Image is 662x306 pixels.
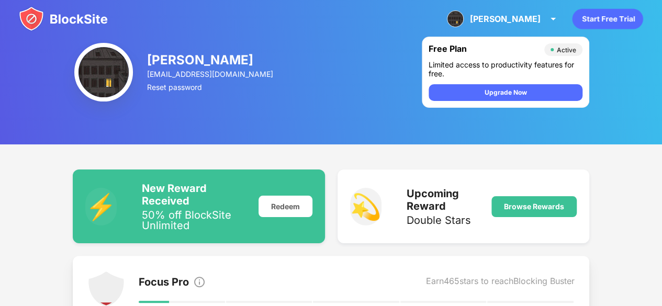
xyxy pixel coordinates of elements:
[426,276,575,290] div: Earn 465 stars to reach Blocking Buster
[19,6,108,31] img: blocksite-icon.svg
[407,215,479,225] div: Double Stars
[470,14,541,24] div: [PERSON_NAME]
[259,196,312,217] div: Redeem
[350,188,382,225] div: 💫
[572,8,643,29] div: animation
[147,70,275,78] div: [EMAIL_ADDRESS][DOMAIN_NAME]
[139,276,189,290] div: Focus Pro
[193,276,206,288] img: info.svg
[447,10,464,27] img: ACg8ocIOjxjnkuwKqGDgBMn78711OrRCuhQR9em5muQSRZCGvwdU4UaZ=s96-c
[147,52,275,67] div: [PERSON_NAME]
[74,43,133,101] img: ACg8ocIOjxjnkuwKqGDgBMn78711OrRCuhQR9em5muQSRZCGvwdU4UaZ=s96-c
[557,46,576,54] div: Active
[147,83,275,92] div: Reset password
[484,87,526,98] div: Upgrade Now
[85,188,117,225] div: ⚡️
[429,60,582,78] div: Limited access to productivity features for free.
[407,187,479,212] div: Upcoming Reward
[142,182,245,207] div: New Reward Received
[504,202,564,211] div: Browse Rewards
[142,210,245,231] div: 50% off BlockSite Unlimited
[429,43,539,56] div: Free Plan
